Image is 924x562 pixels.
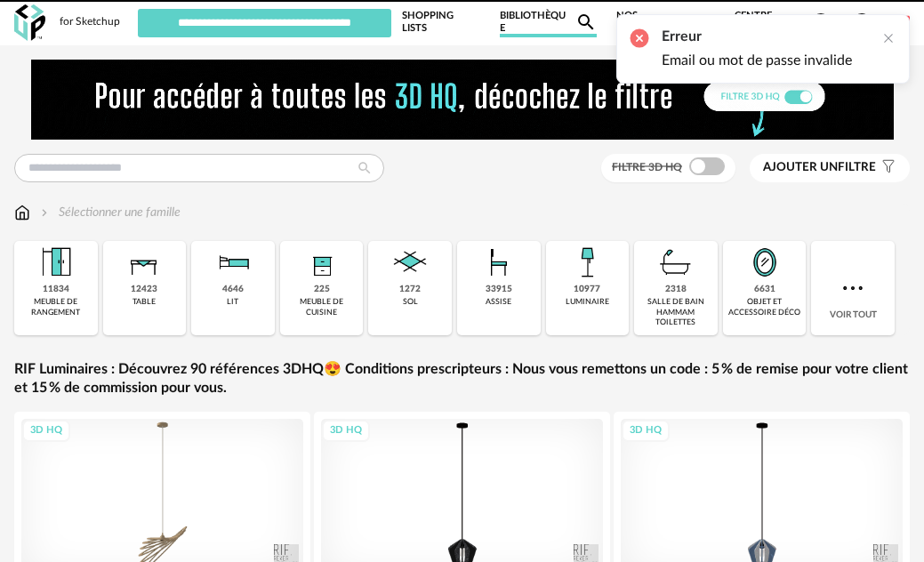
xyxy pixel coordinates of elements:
img: Table.png [123,241,165,284]
div: 3D HQ [22,420,70,442]
div: 6631 [754,284,775,295]
span: Heart Outline icon [693,12,714,33]
span: Nos marques [616,7,715,37]
div: 4646 [222,284,244,295]
div: 33915 [486,284,512,295]
a: BibliothèqueMagnify icon [500,7,597,37]
span: Help Circle Outline icon [810,12,832,33]
img: Meuble%20de%20rangement.png [35,241,77,284]
div: 10977 [574,284,600,295]
div: meuble de rangement [20,297,92,317]
div: meuble de cuisine [285,297,358,317]
img: svg+xml;base64,PHN2ZyB3aWR0aD0iMTYiIGhlaWdodD0iMTciIHZpZXdCb3g9IjAgMCAxNiAxNyIgZmlsbD0ibm9uZSIgeG... [14,204,30,221]
div: Voir tout [811,241,895,335]
div: salle de bain hammam toilettes [639,297,712,327]
div: 12423 [131,284,157,295]
span: Centre d'aideHelp Circle Outline icon [735,10,832,36]
span: filtre [763,160,876,175]
div: assise [486,297,511,307]
a: RIF Luminaires : Découvrez 90 références 3DHQ😍 Conditions prescripteurs : Nous vous remettons un ... [14,360,910,397]
div: lit [227,297,238,307]
button: Ajouter unfiltre Filter icon [750,154,910,182]
img: svg+xml;base64,PHN2ZyB3aWR0aD0iMTYiIGhlaWdodD0iMTYiIHZpZXdCb3g9IjAgMCAxNiAxNiIgZmlsbD0ibm9uZSIgeG... [37,204,52,221]
div: luminaire [566,297,609,307]
span: Filtre 3D HQ [612,162,682,173]
div: 225 [314,284,330,295]
img: OXP [14,4,45,41]
img: Luminaire.png [566,241,608,284]
img: Rangement.png [301,241,343,284]
a: Shopping Lists [402,7,480,37]
img: fr [890,12,910,32]
div: 3D HQ [322,420,370,442]
span: Filter icon [876,160,896,175]
li: Email ou mot de passe invalide [662,52,852,70]
div: sol [403,297,418,307]
div: 11834 [43,284,69,295]
div: objet et accessoire déco [728,297,801,317]
div: 2318 [665,284,687,295]
img: FILTRE%20HQ%20NEW_V1%20(4).gif [31,60,894,140]
img: Literie.png [212,241,254,284]
img: Miroir.png [743,241,786,284]
h2: Erreur [662,28,852,46]
div: table [133,297,156,307]
div: for Sketchup [60,15,120,29]
img: Assise.png [478,241,520,284]
span: Ajouter un [763,161,838,173]
div: 3D HQ [622,420,670,442]
img: more.7b13dc1.svg [839,274,867,302]
img: Salle%20de%20bain.png [655,241,697,284]
div: 1272 [399,284,421,295]
span: Account Circle icon [851,12,880,33]
div: Sélectionner une famille [37,204,181,221]
span: Account Circle icon [851,12,872,33]
img: Sol.png [389,241,431,284]
span: Magnify icon [575,12,597,33]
